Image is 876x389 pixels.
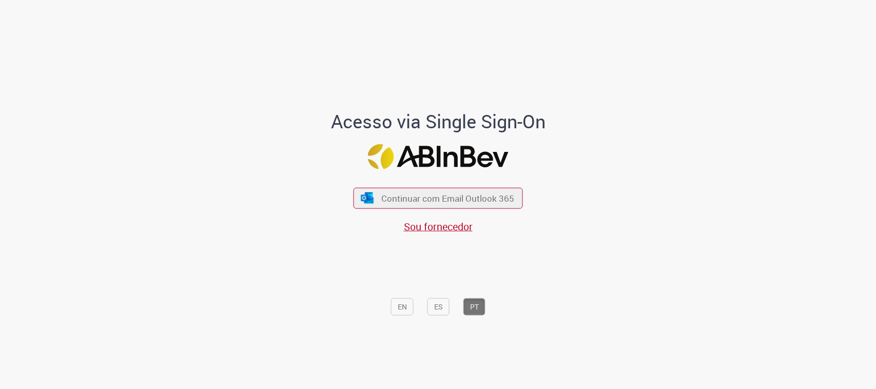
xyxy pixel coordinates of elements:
button: ícone Azure/Microsoft 360 Continuar com Email Outlook 365 [354,188,523,209]
button: ES [427,298,450,316]
a: Sou fornecedor [404,220,473,234]
button: PT [463,298,485,316]
h1: Acesso via Single Sign-On [296,111,580,132]
button: EN [391,298,414,316]
span: Continuar com Email Outlook 365 [381,192,514,204]
img: Logo ABInBev [368,144,509,169]
img: ícone Azure/Microsoft 360 [360,192,374,203]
